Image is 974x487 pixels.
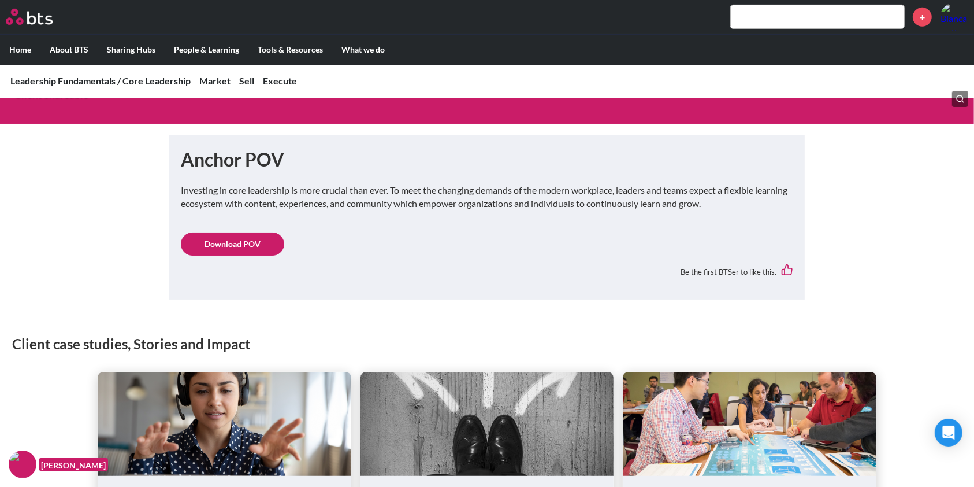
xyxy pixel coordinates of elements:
[40,35,98,65] label: About BTS
[10,75,191,86] a: Leadership Fundamentals / Core Leadership
[263,75,297,86] a: Execute
[239,75,254,86] a: Sell
[940,3,968,31] img: Bianca Cowan
[39,458,108,471] figcaption: [PERSON_NAME]
[940,3,968,31] a: Profile
[181,233,284,256] a: Download POV
[199,75,231,86] a: Market
[6,9,53,25] img: BTS Logo
[332,35,394,65] label: What we do
[6,9,74,25] a: Go home
[181,256,793,287] div: Be the first BTSer to like this.
[9,451,36,478] img: F
[913,8,932,27] a: +
[181,147,793,173] h1: Anchor POV
[181,184,793,210] p: Investing in core leadership is more crucial than ever. To meet the changing demands of the moder...
[248,35,332,65] label: Tools & Resources
[98,35,165,65] label: Sharing Hubs
[935,419,962,447] div: Open Intercom Messenger
[14,90,544,100] p: Client Shareable
[165,35,248,65] label: People & Learning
